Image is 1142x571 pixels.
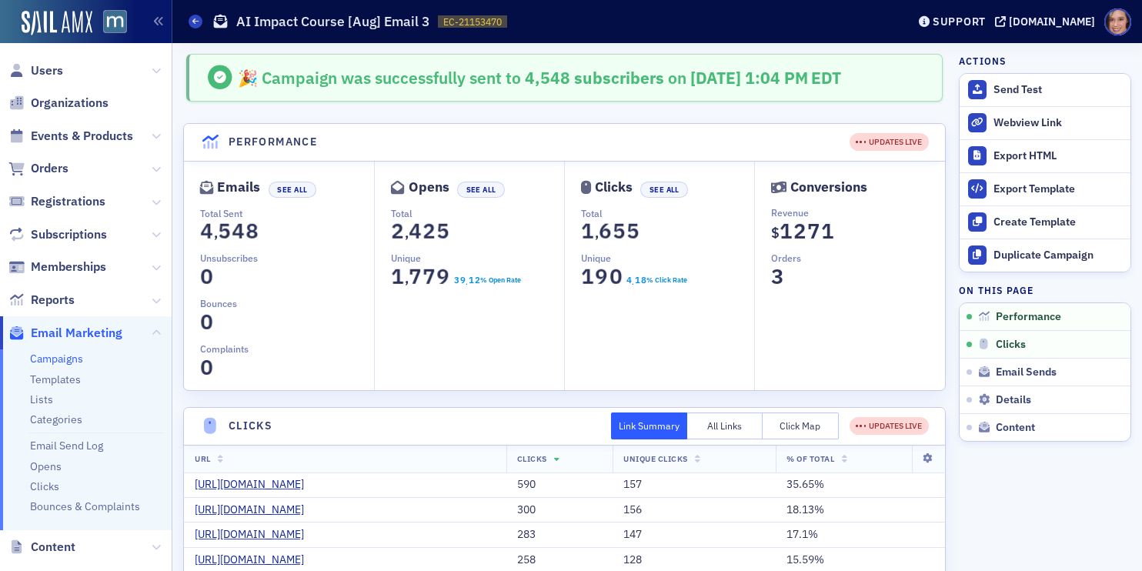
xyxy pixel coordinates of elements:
div: 35.65% [786,478,933,492]
span: Content [996,421,1035,435]
p: Unique [581,251,754,265]
span: Unique Clicks [623,453,688,464]
div: 156 [623,503,765,517]
div: 128 [623,553,765,567]
div: % Open Rate [480,275,521,285]
span: Subscriptions [31,226,107,243]
span: , [405,222,409,243]
span: 3 [768,263,789,290]
div: 300 [517,503,603,517]
div: 590 [517,478,603,492]
button: Send Test [960,74,1130,106]
p: Unique [391,251,564,265]
span: . [466,277,468,288]
div: 157 [623,478,765,492]
div: Create Template [993,215,1123,229]
img: SailAMX [103,10,127,34]
section: 4.18 [626,275,646,285]
span: , [595,222,599,243]
a: Lists [30,392,53,406]
span: 2 [387,218,408,245]
span: 3 [452,273,460,287]
span: . [632,277,634,288]
a: Export HTML [960,139,1130,172]
span: URL [195,453,211,464]
div: Clicks [595,183,633,192]
a: Templates [30,372,81,386]
div: 147 [623,528,765,542]
span: Email Sends [996,366,1057,379]
span: 8 [639,273,647,287]
a: Subscriptions [8,226,107,243]
span: 1:04 PM [745,67,808,88]
span: 5 [623,218,644,245]
span: 9 [432,263,453,290]
span: 2 [790,218,811,245]
a: Users [8,62,63,79]
div: [DOMAIN_NAME] [1009,15,1095,28]
span: EDT [808,67,841,88]
section: 4,548 [200,222,259,240]
section: 190 [581,268,623,285]
span: Memberships [31,259,106,275]
span: Users [31,62,63,79]
span: Events & Products [31,128,133,145]
section: 39.12 [453,275,480,285]
h4: Clicks [229,418,272,434]
a: View Homepage [92,10,127,36]
button: [DOMAIN_NAME] [995,16,1100,27]
a: Webview Link [960,106,1130,139]
span: 4 [405,218,426,245]
span: Organizations [31,95,109,112]
span: 🎉 Campaign was successfully sent to on [238,67,690,88]
button: All Links [687,412,763,439]
a: Bounces & Complaints [30,499,140,513]
div: 18.13% [786,503,933,517]
a: [URL][DOMAIN_NAME] [195,528,316,542]
a: [URL][DOMAIN_NAME] [195,503,316,517]
span: 4 [228,218,249,245]
a: Email Marketing [8,325,122,342]
div: UPDATES LIVE [856,136,922,149]
span: 1 [578,218,599,245]
a: Create Template [960,205,1130,239]
span: Performance [996,310,1061,324]
div: Emails [217,183,260,192]
p: Total [391,206,564,220]
span: 1 [387,263,408,290]
span: Email Marketing [31,325,122,342]
span: EC-21153470 [443,15,502,28]
div: 17.1% [786,528,933,542]
span: Registrations [31,193,105,210]
a: Events & Products [8,128,133,145]
span: 1 [776,218,797,245]
div: Export HTML [993,149,1123,163]
span: 4 [625,273,633,287]
h1: AI Impact Course [Aug] Email 3 [236,12,430,31]
button: See All [269,182,316,198]
span: 9 [459,273,466,287]
span: 1 [467,273,475,287]
a: Email Send Log [30,439,103,452]
span: 1 [818,218,839,245]
span: 7 [405,263,426,290]
span: Clicks [996,338,1026,352]
span: Orders [31,160,68,177]
a: Organizations [8,95,109,112]
section: 0 [200,313,214,331]
h4: Actions [959,54,1007,68]
a: Reports [8,292,75,309]
a: Content [8,539,75,556]
div: Support [933,15,986,28]
span: 0 [196,354,217,381]
img: SailAMX [22,11,92,35]
a: Orders [8,160,68,177]
div: Duplicate Campaign [993,249,1123,262]
section: 3 [771,268,785,285]
span: 0 [196,263,217,290]
h4: Performance [229,134,317,150]
span: % Of Total [786,453,834,464]
span: 0 [606,263,626,290]
span: 0 [196,309,217,336]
